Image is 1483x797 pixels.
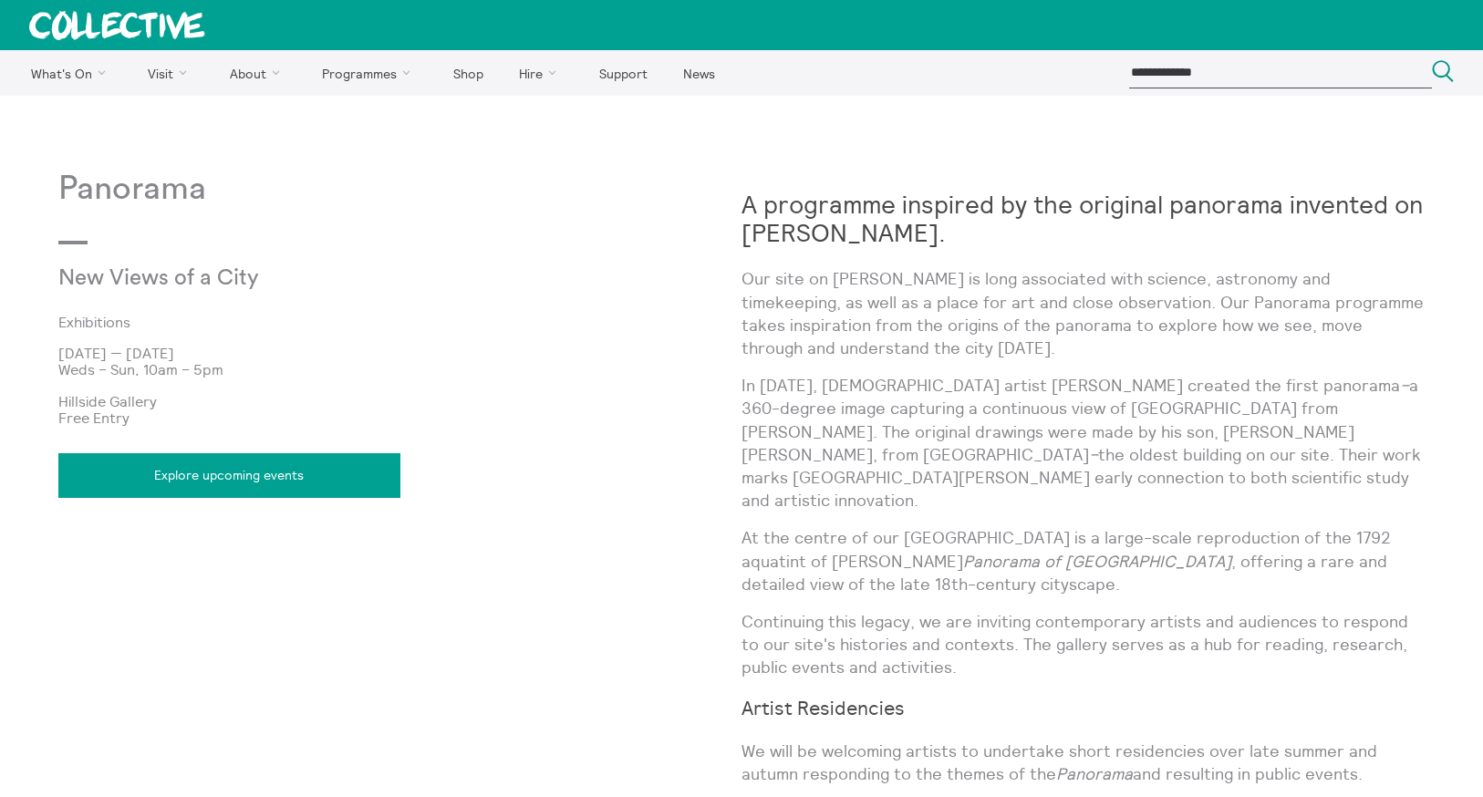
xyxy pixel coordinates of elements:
em: Panorama [1056,763,1133,784]
em: – [1400,375,1409,396]
a: Shop [437,50,499,96]
p: At the centre of our [GEOGRAPHIC_DATA] is a large-scale reproduction of the 1792 aquatint of [PER... [741,526,1425,595]
a: Exhibitions [58,314,712,330]
a: Explore upcoming events [58,453,400,497]
p: Hillside Gallery [58,393,741,409]
p: Free Entry [58,409,741,426]
a: Support [583,50,663,96]
p: Weds – Sun, 10am – 5pm [58,361,741,378]
strong: Artist Residencies [741,696,905,720]
p: Continuing this legacy, we are inviting contemporary artists and audiences to respond to our site... [741,610,1425,679]
a: Visit [132,50,211,96]
p: Panorama [58,171,741,208]
p: New Views of a City [58,266,513,292]
p: We will be welcoming artists to undertake short residencies over late summer and autumn respondin... [741,740,1425,785]
a: About [213,50,303,96]
em: Panorama of [GEOGRAPHIC_DATA] [963,551,1231,572]
p: [DATE] — [DATE] [58,345,741,361]
a: Hire [503,50,580,96]
p: Our site on [PERSON_NAME] is long associated with science, astronomy and timekeeping, as well as ... [741,267,1425,359]
a: News [667,50,731,96]
p: In [DATE], [DEMOGRAPHIC_DATA] artist [PERSON_NAME] created the first panorama a 360-degree image ... [741,374,1425,512]
a: Programmes [306,50,434,96]
a: What's On [15,50,129,96]
em: – [1089,444,1098,465]
strong: A programme inspired by the original panorama invented on [PERSON_NAME]. [741,189,1423,248]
